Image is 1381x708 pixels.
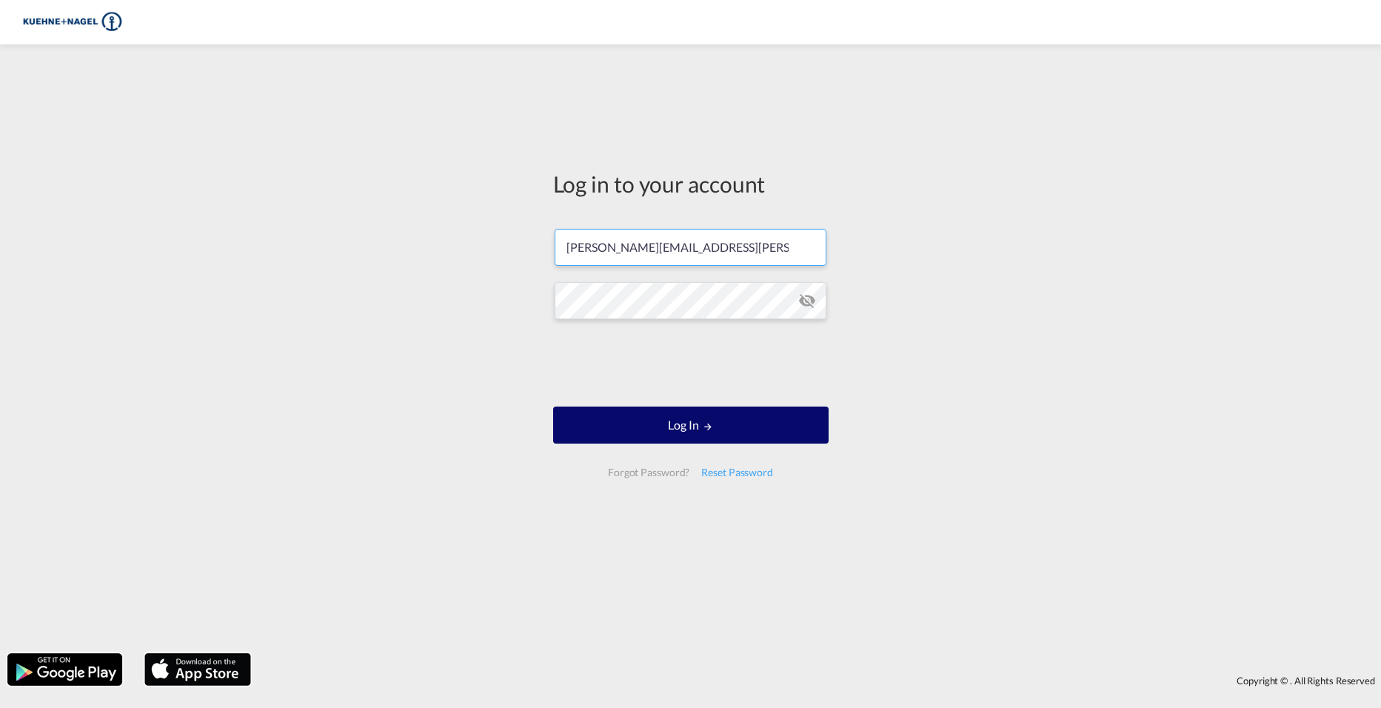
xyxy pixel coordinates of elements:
[602,459,695,486] div: Forgot Password?
[695,459,779,486] div: Reset Password
[553,407,829,444] button: LOGIN
[143,652,253,687] img: apple.png
[258,668,1381,693] div: Copyright © . All Rights Reserved
[555,229,826,266] input: Enter email/phone number
[22,6,122,39] img: 36441310f41511efafde313da40ec4a4.png
[553,168,829,199] div: Log in to your account
[798,292,816,310] md-icon: icon-eye-off
[578,334,803,392] iframe: reCAPTCHA
[6,652,124,687] img: google.png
